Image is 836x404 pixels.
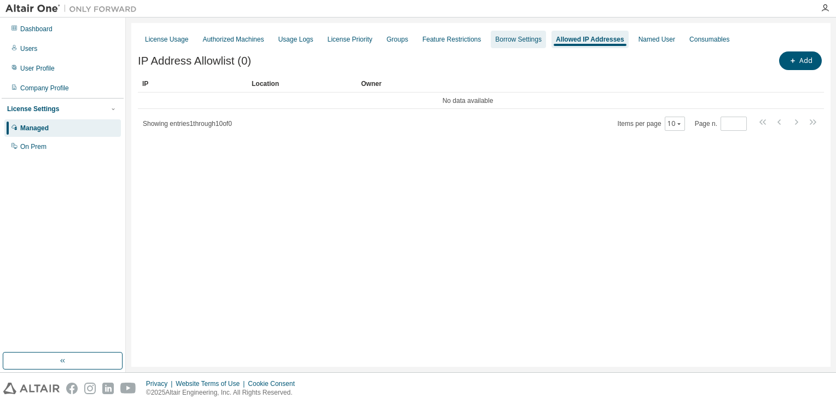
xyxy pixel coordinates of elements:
[84,383,96,394] img: instagram.svg
[20,124,49,132] div: Managed
[146,379,176,388] div: Privacy
[20,64,55,73] div: User Profile
[66,383,78,394] img: facebook.svg
[176,379,248,388] div: Website Terms of Use
[278,35,313,44] div: Usage Logs
[328,35,373,44] div: License Priority
[20,84,69,93] div: Company Profile
[5,3,142,14] img: Altair One
[695,117,747,131] span: Page n.
[689,35,729,44] div: Consumables
[202,35,264,44] div: Authorized Machines
[143,120,232,128] span: Showing entries 1 through 10 of 0
[556,35,624,44] div: Allowed IP Addresses
[145,35,188,44] div: License Usage
[618,117,685,131] span: Items per page
[20,25,53,33] div: Dashboard
[779,51,822,70] button: Add
[120,383,136,394] img: youtube.svg
[146,388,301,397] p: © 2025 Altair Engineering, Inc. All Rights Reserved.
[138,93,798,109] td: No data available
[102,383,114,394] img: linkedin.svg
[138,55,251,67] span: IP Address Allowlist (0)
[20,142,47,151] div: On Prem
[422,35,481,44] div: Feature Restrictions
[142,75,243,93] div: IP
[7,105,59,113] div: License Settings
[495,35,542,44] div: Borrow Settings
[20,44,37,53] div: Users
[252,75,352,93] div: Location
[3,383,60,394] img: altair_logo.svg
[638,35,675,44] div: Named User
[248,379,301,388] div: Cookie Consent
[361,75,793,93] div: Owner
[387,35,408,44] div: Groups
[667,119,682,128] button: 10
